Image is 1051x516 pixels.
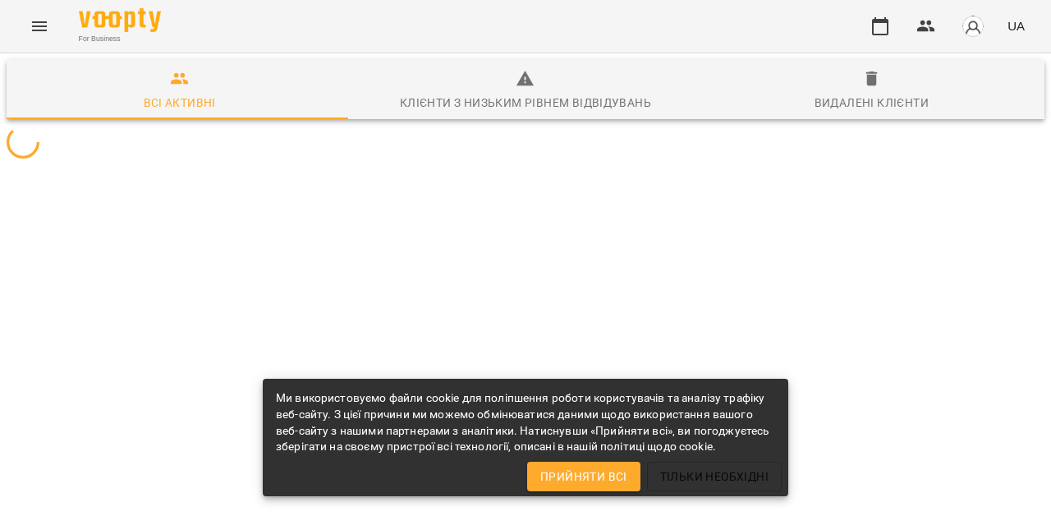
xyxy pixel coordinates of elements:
span: UA [1007,17,1025,35]
button: Menu [20,7,59,46]
img: avatar_s.png [962,15,984,38]
div: Клієнти з низьким рівнем відвідувань [400,93,651,113]
div: Видалені клієнти [815,93,929,113]
div: Всі активні [144,93,216,113]
span: For Business [79,34,161,44]
img: Voopty Logo [79,8,161,32]
button: UA [1001,11,1031,41]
